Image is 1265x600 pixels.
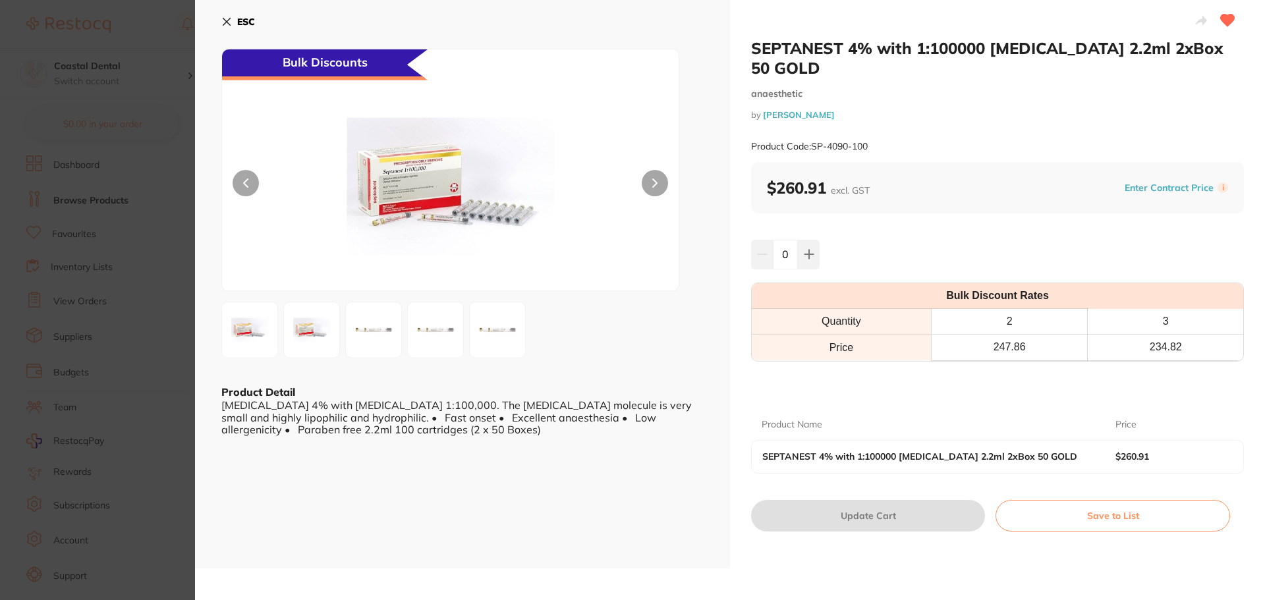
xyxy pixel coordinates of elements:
[1115,418,1137,431] p: Price
[1115,451,1222,462] b: $260.91
[222,49,428,80] div: Bulk Discounts
[474,306,521,354] img: MTAwXzUuanBn
[350,306,397,354] img: MTAwXzMuanBn
[412,306,459,354] img: MTAwXzQuanBn
[221,11,255,33] button: ESC
[831,184,870,196] span: excl. GST
[762,451,1080,462] b: SEPTANEST 4% with 1:100000 [MEDICAL_DATA] 2.2ml 2xBox 50 GOLD
[221,385,295,398] b: Product Detail
[237,16,255,28] b: ESC
[1088,335,1243,360] th: 234.82
[931,309,1088,335] th: 2
[763,109,835,120] a: [PERSON_NAME]
[1121,182,1218,194] button: Enter Contract Price
[1088,309,1243,335] th: 3
[752,283,1243,309] th: Bulk Discount Rates
[1218,182,1228,193] label: i
[751,110,1244,120] small: by
[767,178,870,198] b: $260.91
[751,88,1244,99] small: anaesthetic
[314,82,588,290] img: MTAwLmpwZw
[751,500,985,532] button: Update Cart
[752,335,931,360] td: Price
[226,306,273,354] img: MTAwLmpwZw
[751,141,868,152] small: Product Code: SP-4090-100
[288,306,335,354] img: MTAwXzIuanBn
[931,335,1088,360] th: 247.86
[751,38,1244,78] h2: SEPTANEST 4% with 1:100000 [MEDICAL_DATA] 2.2ml 2xBox 50 GOLD
[752,309,931,335] th: Quantity
[762,418,822,431] p: Product Name
[996,500,1230,532] button: Save to List
[221,399,704,435] div: [MEDICAL_DATA] 4% with [MEDICAL_DATA] 1:100,000. The [MEDICAL_DATA] molecule is very small and hi...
